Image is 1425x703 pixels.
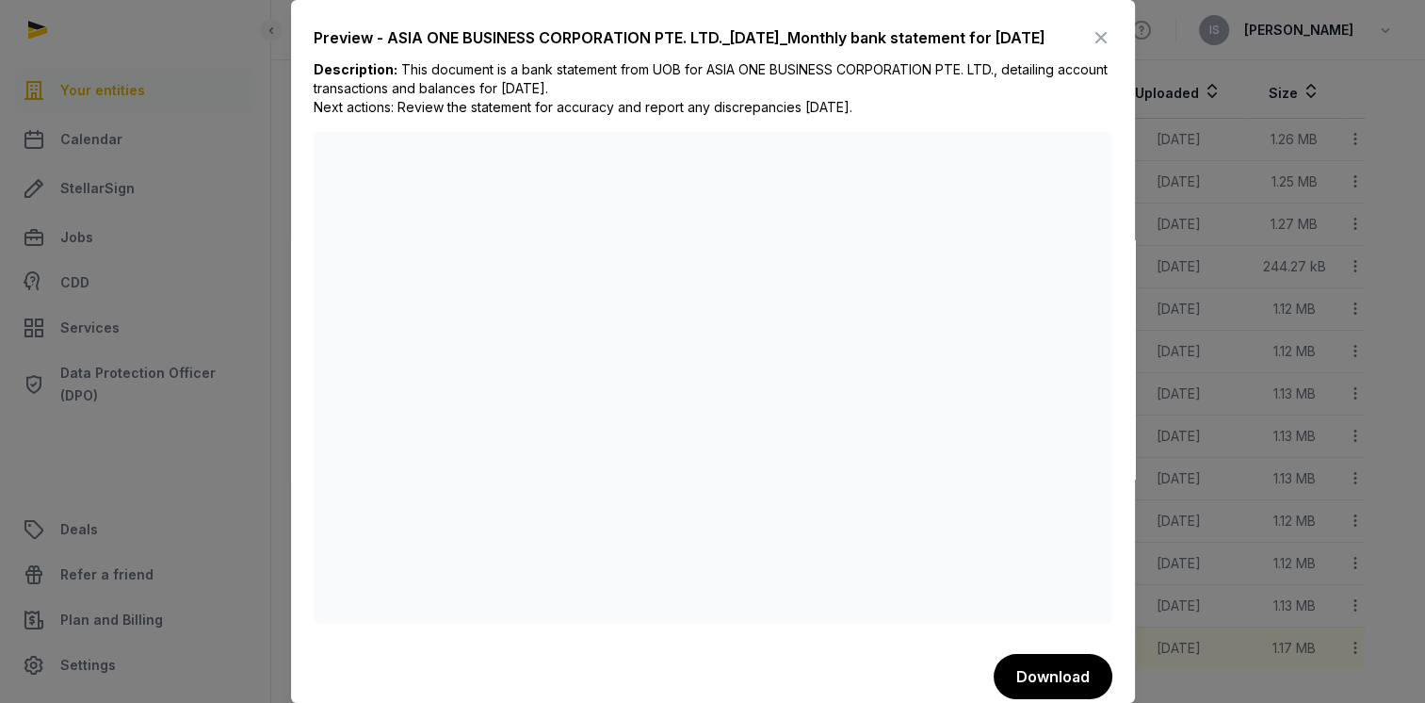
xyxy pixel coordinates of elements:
[314,26,1045,49] div: Preview - ASIA ONE BUSINESS CORPORATION PTE. LTD._[DATE]_Monthly bank statement for [DATE]
[1331,613,1425,703] div: Виджет чата
[1331,613,1425,703] iframe: Chat Widget
[994,654,1112,699] button: Download
[314,61,397,77] b: Description:
[314,61,1108,115] span: This document is a bank statement from UOB for ASIA ONE BUSINESS CORPORATION PTE. LTD., detailing...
